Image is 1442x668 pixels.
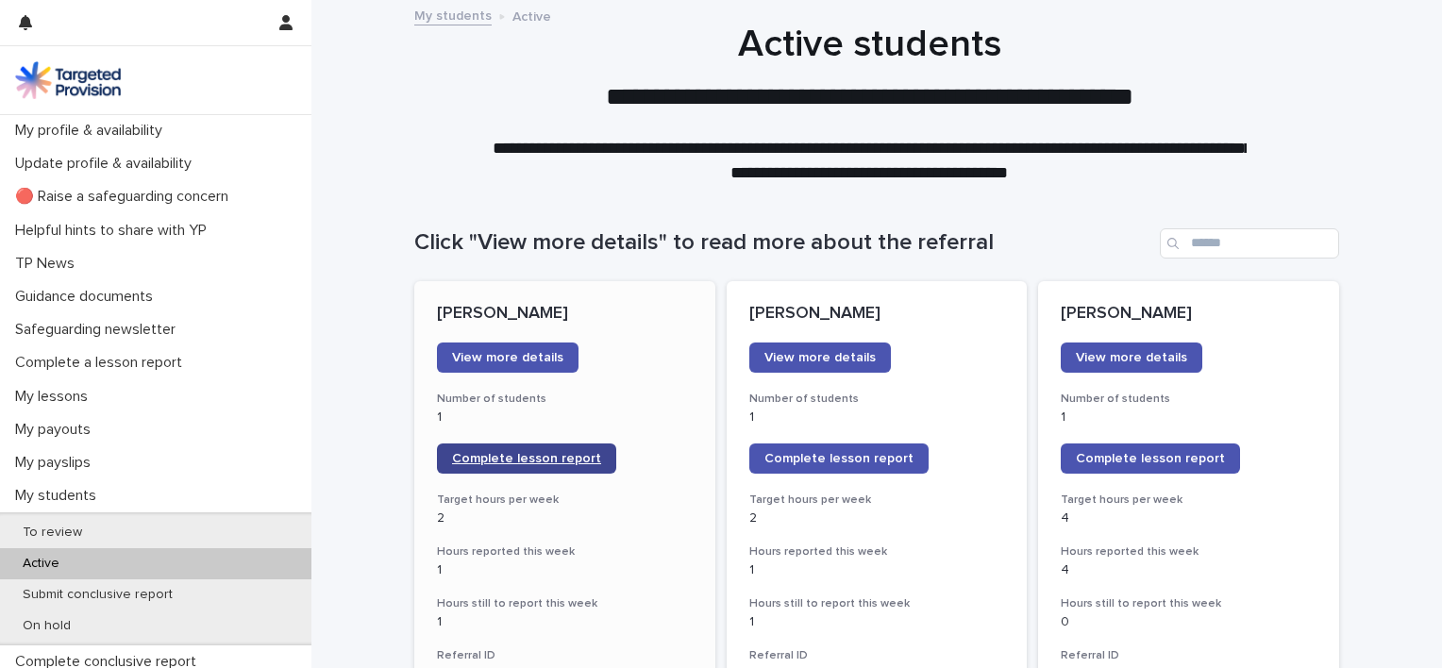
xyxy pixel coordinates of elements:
p: 1 [437,562,693,578]
p: My students [8,487,111,505]
a: View more details [749,342,891,373]
a: My students [414,4,492,25]
p: 4 [1061,510,1316,526]
p: Update profile & availability [8,155,207,173]
p: 2 [437,510,693,526]
p: My payslips [8,454,106,472]
p: On hold [8,618,86,634]
a: Complete lesson report [1061,443,1240,474]
h3: Number of students [1061,392,1316,407]
p: Submit conclusive report [8,587,188,603]
h3: Number of students [437,392,693,407]
span: Complete lesson report [452,452,601,465]
p: 1 [1061,409,1316,426]
span: View more details [1076,351,1187,364]
span: Complete lesson report [764,452,914,465]
p: [PERSON_NAME] [1061,304,1316,325]
h1: Active students [407,22,1332,67]
p: Complete a lesson report [8,354,197,372]
p: 1 [437,409,693,426]
p: 1 [437,614,693,630]
h3: Target hours per week [749,493,1005,508]
p: Active [8,556,75,572]
p: My profile & availability [8,122,177,140]
p: 1 [749,409,1005,426]
p: 1 [749,562,1005,578]
p: 4 [1061,562,1316,578]
p: [PERSON_NAME] [437,304,693,325]
p: Helpful hints to share with YP [8,222,222,240]
span: View more details [452,351,563,364]
a: Complete lesson report [437,443,616,474]
h3: Hours still to report this week [437,596,693,611]
h3: Hours reported this week [749,544,1005,559]
h3: Referral ID [749,648,1005,663]
p: [PERSON_NAME] [749,304,1005,325]
p: My payouts [8,421,106,439]
a: View more details [437,342,578,373]
h3: Target hours per week [437,493,693,508]
h3: Target hours per week [1061,493,1316,508]
h3: Hours still to report this week [749,596,1005,611]
h3: Referral ID [1061,648,1316,663]
h3: Referral ID [437,648,693,663]
h1: Click "View more details" to read more about the referral [414,229,1152,257]
p: Active [512,5,551,25]
h3: Hours reported this week [437,544,693,559]
a: Complete lesson report [749,443,929,474]
h3: Number of students [749,392,1005,407]
p: 0 [1061,614,1316,630]
h3: Hours still to report this week [1061,596,1316,611]
span: View more details [764,351,876,364]
p: Guidance documents [8,288,168,306]
p: 🔴 Raise a safeguarding concern [8,188,243,206]
p: 2 [749,510,1005,526]
span: Complete lesson report [1076,452,1225,465]
p: 1 [749,614,1005,630]
input: Search [1160,228,1339,259]
p: TP News [8,255,90,273]
p: My lessons [8,388,103,406]
img: M5nRWzHhSzIhMunXDL62 [15,61,121,99]
p: Safeguarding newsletter [8,321,191,339]
p: To review [8,525,97,541]
h3: Hours reported this week [1061,544,1316,559]
a: View more details [1061,342,1202,373]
